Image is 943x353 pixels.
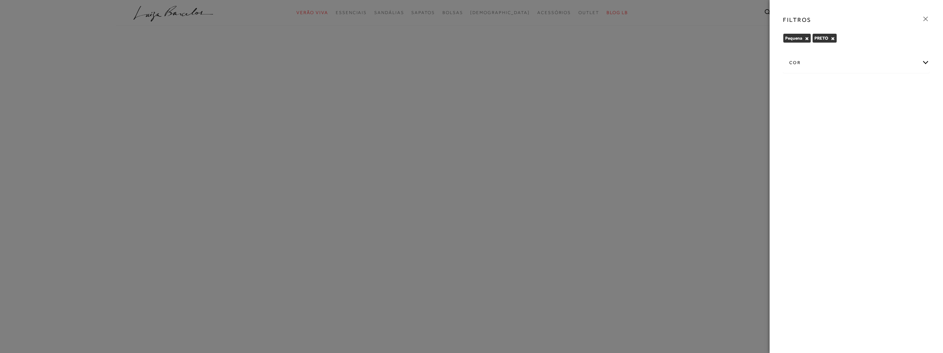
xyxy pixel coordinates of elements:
h3: FILTROS [783,16,811,24]
div: cor [783,53,929,73]
span: Pequena [785,36,802,41]
button: Pequena Close [805,36,809,41]
button: PRETO Close [831,36,835,41]
span: PRETO [814,36,828,41]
